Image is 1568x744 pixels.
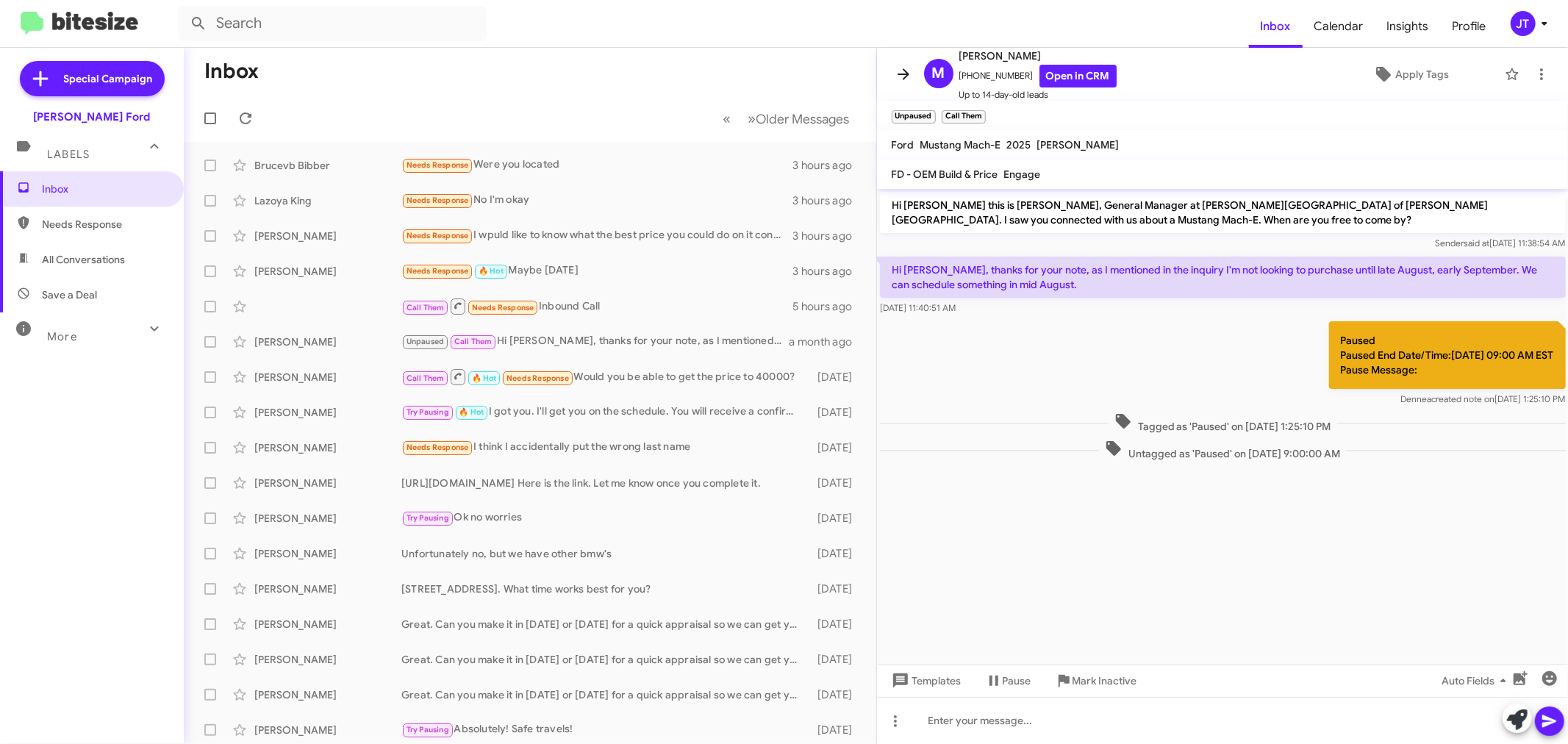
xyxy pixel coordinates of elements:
[254,617,401,632] div: [PERSON_NAME]
[1073,668,1137,694] span: Mark Inactive
[254,476,401,490] div: [PERSON_NAME]
[1430,668,1524,694] button: Auto Fields
[1003,668,1031,694] span: Pause
[407,407,449,417] span: Try Pausing
[1249,5,1303,48] span: Inbox
[959,65,1117,87] span: [PHONE_NUMBER]
[459,407,484,417] span: 🔥 Hot
[254,229,401,243] div: [PERSON_NAME]
[254,511,401,526] div: [PERSON_NAME]
[1511,11,1536,36] div: JT
[401,476,806,490] div: [URL][DOMAIN_NAME] Here is the link. Let me know once you complete it.
[407,725,449,734] span: Try Pausing
[401,617,806,632] div: Great. Can you make it in [DATE] or [DATE] for a quick appraisal so we can get you the most money...
[42,287,97,302] span: Save a Deal
[407,266,469,276] span: Needs Response
[1498,11,1552,36] button: JT
[1441,5,1498,48] a: Profile
[806,617,864,632] div: [DATE]
[1442,668,1512,694] span: Auto Fields
[880,192,1566,233] p: Hi [PERSON_NAME] this is [PERSON_NAME], General Manager at [PERSON_NAME][GEOGRAPHIC_DATA] of [PER...
[1435,237,1565,248] span: Sender [DATE] 11:38:54 AM
[806,546,864,561] div: [DATE]
[1108,412,1336,434] span: Tagged as 'Paused' on [DATE] 1:25:10 PM
[407,373,445,383] span: Call Them
[407,231,469,240] span: Needs Response
[792,158,864,173] div: 3 hours ago
[254,546,401,561] div: [PERSON_NAME]
[178,6,487,41] input: Search
[254,405,401,420] div: [PERSON_NAME]
[959,47,1117,65] span: [PERSON_NAME]
[1303,5,1375,48] a: Calendar
[920,138,1001,151] span: Mustang Mach-E
[932,62,945,85] span: M
[789,335,864,349] div: a month ago
[47,148,90,161] span: Labels
[806,582,864,596] div: [DATE]
[401,368,806,386] div: Would you be able to get the price to 40000?
[254,158,401,173] div: Brucevb Bibber
[401,687,806,702] div: Great. Can you make it in [DATE] or [DATE] for a quick appraisal so we can get you the most money...
[401,546,806,561] div: Unfortunately no, but we have other bmw's
[407,513,449,523] span: Try Pausing
[401,262,792,279] div: Maybe [DATE]
[407,443,469,452] span: Needs Response
[1400,393,1565,404] span: Dennea [DATE] 1:25:10 PM
[254,370,401,384] div: [PERSON_NAME]
[1099,440,1346,461] span: Untagged as 'Paused' on [DATE] 9:00:00 AM
[407,337,445,346] span: Unpaused
[740,104,859,134] button: Next
[748,110,756,128] span: »
[1037,138,1120,151] span: [PERSON_NAME]
[42,182,167,196] span: Inbox
[1039,65,1117,87] a: Open in CRM
[806,511,864,526] div: [DATE]
[254,193,401,208] div: Lazoya King
[254,687,401,702] div: [PERSON_NAME]
[806,476,864,490] div: [DATE]
[407,303,445,312] span: Call Them
[506,373,569,383] span: Needs Response
[959,87,1117,102] span: Up to 14-day-old leads
[889,668,962,694] span: Templates
[1431,393,1494,404] span: created note on
[792,299,864,314] div: 5 hours ago
[892,110,936,124] small: Unpaused
[254,335,401,349] div: [PERSON_NAME]
[401,227,792,244] div: I wpuld like to know what the best price you could do on it considering it is a 2024 model.
[723,110,731,128] span: «
[254,440,401,455] div: [PERSON_NAME]
[479,266,504,276] span: 🔥 Hot
[715,104,859,134] nav: Page navigation example
[892,138,914,151] span: Ford
[1464,237,1489,248] span: said at
[880,257,1566,298] p: Hi [PERSON_NAME], thanks for your note, as I mentioned in the inquiry I'm not looking to purchase...
[1328,321,1565,389] p: Paused Paused End Date/Time:[DATE] 09:00 AM EST Pause Message:
[401,333,789,350] div: Hi [PERSON_NAME], thanks for your note, as I mentioned in the inquiry I'm not looking to purchase...
[401,404,806,421] div: I got you. I'll get you on the schedule. You will receive a confirmation text shortly.
[792,264,864,279] div: 3 hours ago
[806,370,864,384] div: [DATE]
[401,652,806,667] div: Great. Can you make it in [DATE] or [DATE] for a quick appraisal so we can get you the most money...
[407,196,469,205] span: Needs Response
[806,687,864,702] div: [DATE]
[34,110,151,124] div: [PERSON_NAME] Ford
[1323,61,1497,87] button: Apply Tags
[1395,61,1449,87] span: Apply Tags
[454,337,493,346] span: Call Them
[401,297,792,315] div: Inbound Call
[42,217,167,232] span: Needs Response
[1043,668,1149,694] button: Mark Inactive
[1004,168,1041,181] span: Engage
[401,157,792,174] div: Were you located
[401,582,806,596] div: [STREET_ADDRESS]. What time works best for you?
[401,509,806,526] div: Ok no worries
[401,721,806,738] div: Absolutely! Safe travels!
[806,440,864,455] div: [DATE]
[806,652,864,667] div: [DATE]
[877,668,973,694] button: Templates
[1375,5,1441,48] a: Insights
